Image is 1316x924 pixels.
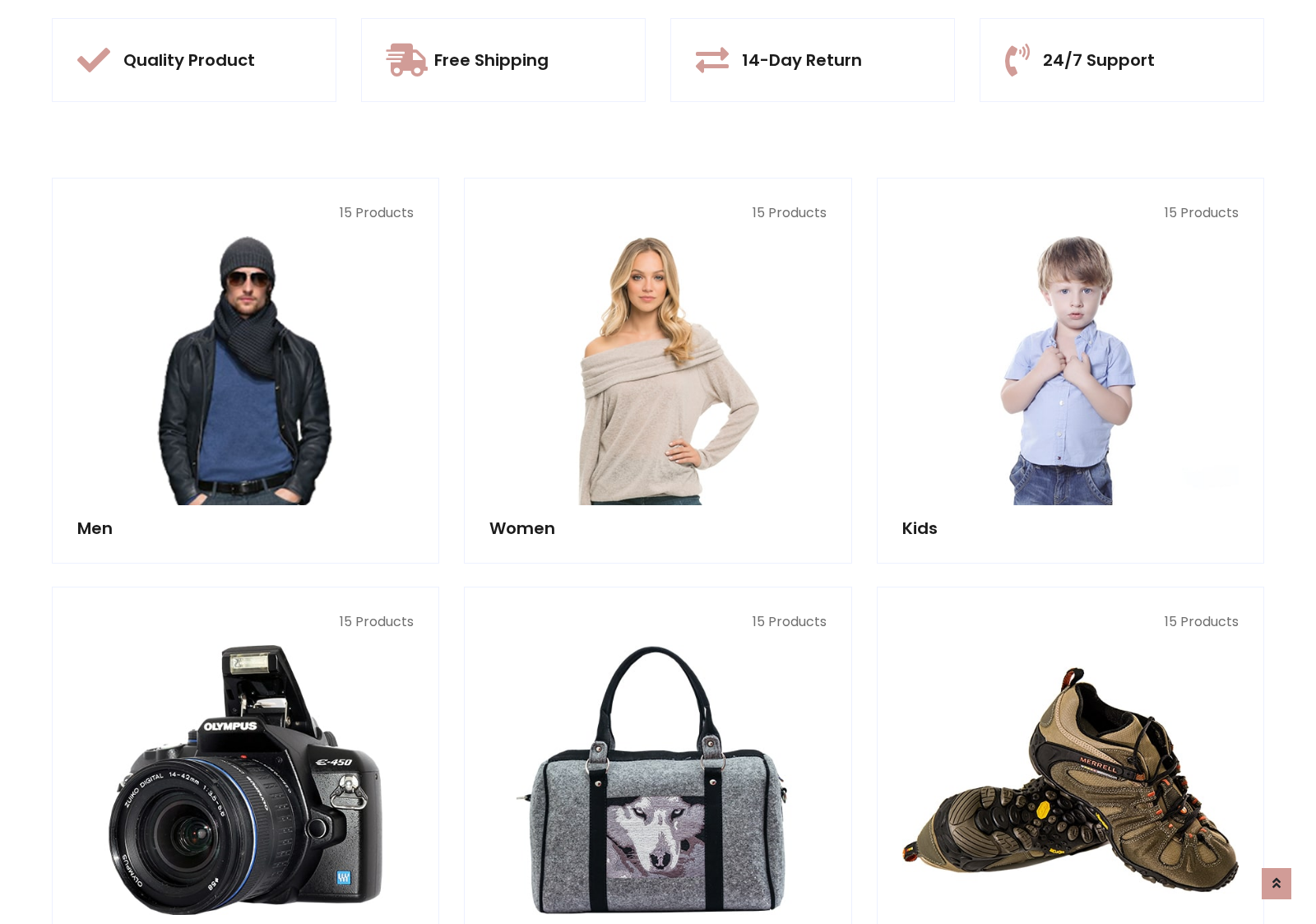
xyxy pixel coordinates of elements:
[434,50,549,70] h5: Free Shipping
[123,50,255,70] h5: Quality Product
[77,612,414,632] p: 15 Products
[902,612,1239,632] p: 15 Products
[489,518,826,538] h5: Women
[1043,50,1155,70] h5: 24/7 Support
[77,203,414,223] p: 15 Products
[489,203,826,223] p: 15 Products
[902,518,1239,538] h5: Kids
[77,518,414,538] h5: Men
[742,50,862,70] h5: 14-Day Return
[489,612,826,632] p: 15 Products
[902,203,1239,223] p: 15 Products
